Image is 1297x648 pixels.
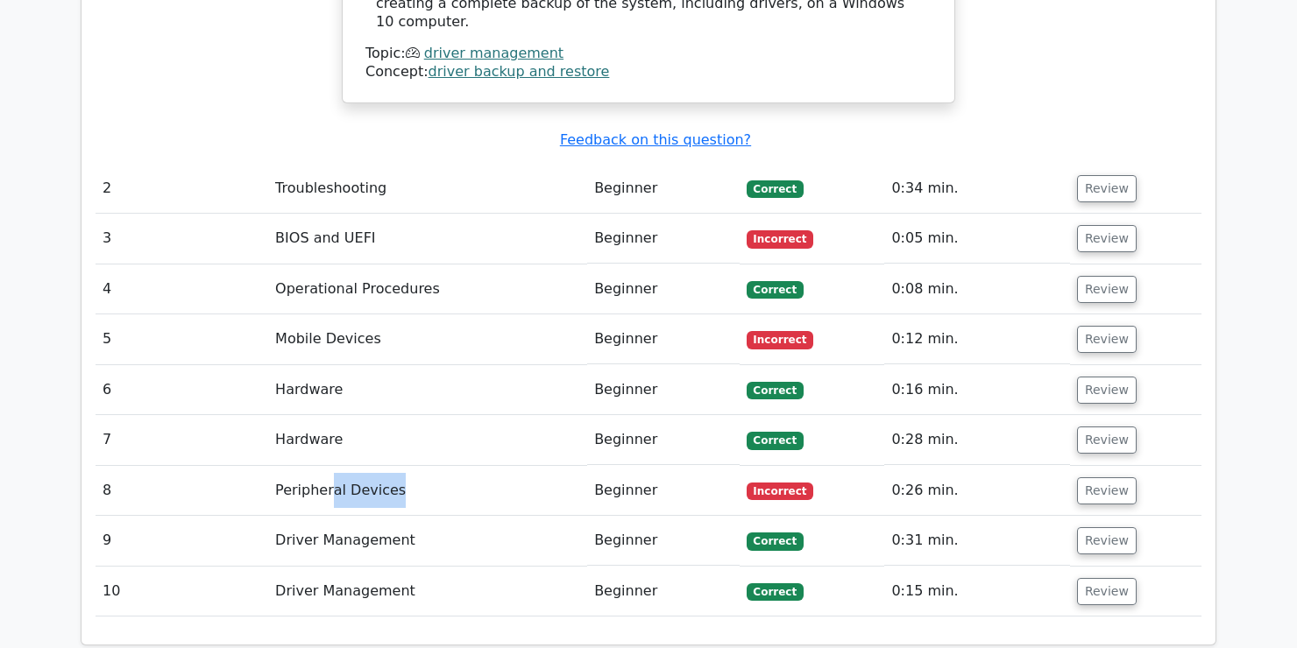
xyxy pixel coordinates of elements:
td: 5 [96,314,268,364]
a: driver management [424,45,563,61]
td: Beginner [587,567,739,616]
td: Beginner [587,466,739,516]
td: Mobile Devices [268,314,587,364]
td: 3 [96,214,268,264]
td: Driver Management [268,516,587,566]
td: 0:05 min. [884,214,1070,264]
span: Incorrect [747,331,814,349]
span: Incorrect [747,230,814,248]
td: 9 [96,516,268,566]
td: 0:34 min. [884,164,1070,214]
span: Correct [747,432,804,449]
a: driver backup and restore [429,63,610,80]
div: Concept: [365,63,932,81]
td: Operational Procedures [268,264,587,314]
button: Review [1077,527,1137,554]
td: Beginner [587,415,739,465]
td: 0:28 min. [884,415,1070,465]
button: Review [1077,175,1137,202]
td: Hardware [268,365,587,415]
td: 8 [96,466,268,516]
td: Beginner [587,516,739,566]
td: 6 [96,365,268,415]
td: 0:31 min. [884,516,1070,566]
td: Beginner [587,365,739,415]
td: Beginner [587,264,739,314]
span: Correct [747,382,804,399]
td: Driver Management [268,567,587,616]
td: 0:26 min. [884,466,1070,516]
td: 10 [96,567,268,616]
td: 0:08 min. [884,264,1070,314]
span: Correct [747,180,804,198]
td: Troubleshooting [268,164,587,214]
button: Review [1077,426,1137,454]
td: 0:16 min. [884,365,1070,415]
button: Review [1077,377,1137,404]
td: BIOS and UEFI [268,214,587,264]
td: Peripheral Devices [268,466,587,516]
button: Review [1077,276,1137,303]
span: Incorrect [747,482,814,500]
div: Topic: [365,45,932,63]
span: Correct [747,532,804,550]
td: 4 [96,264,268,314]
button: Review [1077,326,1137,353]
td: Hardware [268,415,587,465]
button: Review [1077,225,1137,252]
span: Correct [747,281,804,299]
td: 0:12 min. [884,314,1070,364]
span: Correct [747,583,804,601]
button: Review [1077,477,1137,504]
td: 2 [96,164,268,214]
td: 7 [96,415,268,465]
td: Beginner [587,314,739,364]
a: Feedback on this question? [560,131,751,148]
td: 0:15 min. [884,567,1070,616]
td: Beginner [587,164,739,214]
td: Beginner [587,214,739,264]
button: Review [1077,578,1137,605]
